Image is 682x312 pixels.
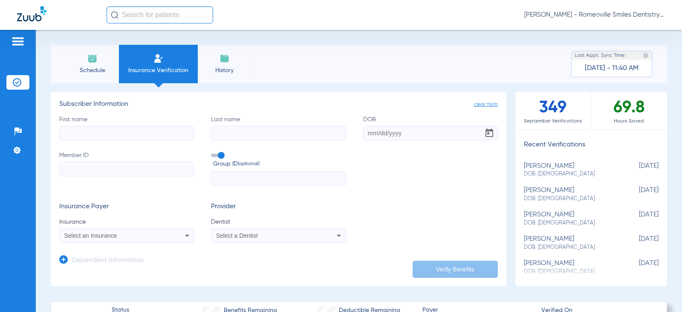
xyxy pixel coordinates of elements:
[616,235,659,251] span: [DATE]
[591,92,667,130] div: 69.8
[238,160,260,169] small: (optional)
[591,117,667,125] span: Hours Saved
[524,162,616,178] div: [PERSON_NAME]
[524,11,665,19] span: [PERSON_NAME] - Romeoville Smiles Dentistry
[616,187,659,202] span: [DATE]
[585,64,639,73] span: [DATE] - 11:40 AM
[59,151,194,186] label: Member ID
[125,66,191,75] span: Insurance Verification
[616,211,659,227] span: [DATE]
[524,219,616,227] span: DOB: [DEMOGRAPHIC_DATA]
[72,66,113,75] span: Schedule
[515,92,591,130] div: 349
[616,260,659,275] span: [DATE]
[575,51,626,60] span: Last Appt. Sync Time:
[17,6,46,21] img: Zuub Logo
[524,211,616,227] div: [PERSON_NAME]
[204,66,245,75] span: History
[524,244,616,251] span: DOB: [DEMOGRAPHIC_DATA]
[474,100,498,109] span: clear form
[59,100,498,109] h3: Subscriber Information
[524,170,616,178] span: DOB: [DEMOGRAPHIC_DATA]
[363,115,498,140] label: DOB
[220,53,230,64] img: History
[515,117,591,125] span: September Verifications
[72,257,144,265] h3: Dependent Information
[515,141,667,149] h3: Recent Verifications
[216,232,258,239] span: Select a Dentist
[211,115,346,140] label: Last name
[213,160,346,169] span: Group ID
[59,218,194,226] span: Insurance
[59,126,194,140] input: First name
[111,11,118,19] img: Search Icon
[11,36,25,47] img: hamburger-icon
[616,162,659,178] span: [DATE]
[413,261,498,278] button: Verify Benefits
[524,260,616,275] div: [PERSON_NAME]
[107,6,213,23] input: Search for patients
[59,115,194,140] label: First name
[363,126,498,140] input: DOBOpen calendar
[524,187,616,202] div: [PERSON_NAME]
[211,203,346,211] h3: Provider
[524,195,616,203] span: DOB: [DEMOGRAPHIC_DATA]
[524,235,616,251] div: [PERSON_NAME]
[59,162,194,176] input: Member ID
[59,203,194,211] h3: Insurance Payer
[153,53,164,64] img: Manual Insurance Verification
[211,218,346,226] span: Dentist
[481,125,498,142] button: Open calendar
[211,126,346,140] input: Last name
[643,52,649,58] img: last sync help info
[64,232,117,239] span: Select an Insurance
[87,53,98,64] img: Schedule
